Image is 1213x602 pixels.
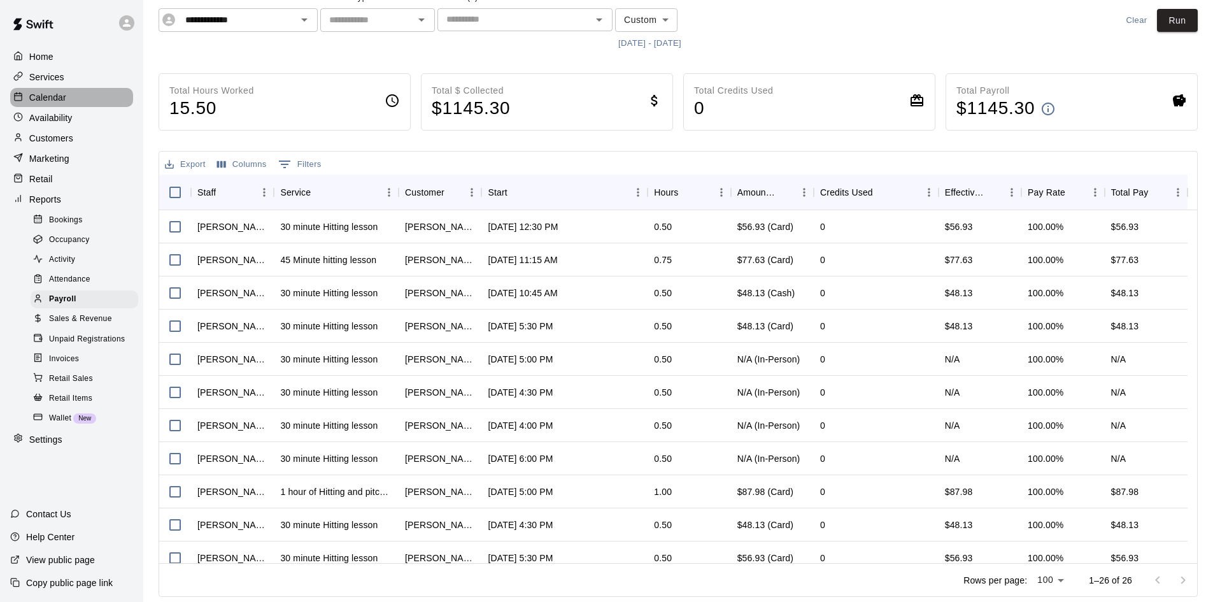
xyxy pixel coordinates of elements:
[280,452,378,465] div: 30 minute Hitting lesson
[481,175,648,210] div: Start
[1111,452,1126,465] div: N/A
[1028,287,1063,299] div: 100.00%
[405,220,475,233] div: Matt Wilson
[197,419,267,432] div: matt gonzalez
[405,287,475,299] div: Karra Mckneely
[820,519,825,531] div: 0
[654,254,672,266] div: 0.75
[1002,183,1021,202] button: Menu
[26,508,71,520] p: Contact Us
[413,11,430,29] button: Open
[31,310,143,329] a: Sales & Revenue
[654,287,672,299] div: 0.50
[1032,571,1068,589] div: 100
[731,175,814,210] div: Amount Paid
[31,231,138,249] div: Occupancy
[777,183,795,201] button: Sort
[814,175,939,210] div: Credits Used
[1116,9,1157,32] button: Clear
[197,254,267,266] div: matt gonzalez
[10,190,133,209] div: Reports
[405,386,475,399] div: Lori (Colton) Brown
[712,183,731,202] button: Menu
[820,220,825,233] div: 0
[939,210,1021,243] div: $56.93
[820,386,825,399] div: 0
[29,50,53,63] p: Home
[380,183,399,202] button: Menu
[10,169,133,189] a: Retail
[820,419,825,432] div: 0
[737,519,793,531] div: $48.13 (Card)
[678,183,696,201] button: Sort
[488,552,553,564] div: Aug 13, 2025, 5:30 PM
[737,320,793,333] div: $48.13 (Card)
[939,409,1021,442] div: N/A
[820,353,825,366] div: 0
[1111,287,1139,299] div: $48.13
[873,183,891,201] button: Sort
[654,419,672,432] div: 0.50
[10,47,133,66] a: Home
[488,519,553,531] div: Aug 14, 2025, 4:30 PM
[280,419,378,432] div: 30 minute Hitting lesson
[49,412,71,425] span: Wallet
[31,251,138,269] div: Activity
[615,34,685,54] button: [DATE] - [DATE]
[963,574,1027,587] p: Rows per page:
[31,349,143,369] a: Invoices
[10,108,133,127] div: Availability
[405,552,475,564] div: Tricia Sanders
[31,331,138,348] div: Unpaid Registrations
[919,183,939,202] button: Menu
[280,552,378,564] div: 30 minute Hitting lesson
[197,519,267,531] div: matt gonzalez
[49,273,90,286] span: Attendance
[73,415,96,422] span: New
[10,88,133,107] div: Calendar
[945,175,984,210] div: Effective Price
[216,183,234,201] button: Sort
[654,552,672,564] div: 0.50
[280,320,378,333] div: 30 minute Hitting lesson
[214,155,270,175] button: Select columns
[29,433,62,446] p: Settings
[295,11,313,29] button: Open
[274,175,399,210] div: Service
[820,320,825,333] div: 0
[737,175,777,210] div: Amount Paid
[10,129,133,148] div: Customers
[31,290,138,308] div: Payroll
[737,552,793,564] div: $56.93 (Card)
[275,154,325,175] button: Show filters
[694,84,773,97] p: Total Credits Used
[31,271,138,289] div: Attendance
[405,452,475,465] div: John Rogers
[405,320,475,333] div: Ryan Prowell
[197,353,267,366] div: matt gonzalez
[654,353,672,366] div: 0.50
[280,175,311,210] div: Service
[1168,183,1188,202] button: Menu
[795,183,814,202] button: Menu
[1111,353,1126,366] div: N/A
[956,84,1056,97] p: Total Payroll
[939,276,1021,310] div: $48.13
[737,220,793,233] div: $56.93 (Card)
[939,475,1021,508] div: $87.98
[29,71,64,83] p: Services
[939,343,1021,376] div: N/A
[432,84,511,97] p: Total $ Collected
[737,452,800,465] div: N/A (In-Person)
[197,452,267,465] div: matt gonzalez
[984,183,1002,201] button: Sort
[1111,320,1139,333] div: $48.13
[737,353,800,366] div: N/A (In-Person)
[169,97,254,120] h4: 15.50
[31,350,138,368] div: Invoices
[1028,519,1063,531] div: 100.00%
[628,183,648,202] button: Menu
[10,149,133,168] a: Marketing
[49,333,125,346] span: Unpaid Registrations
